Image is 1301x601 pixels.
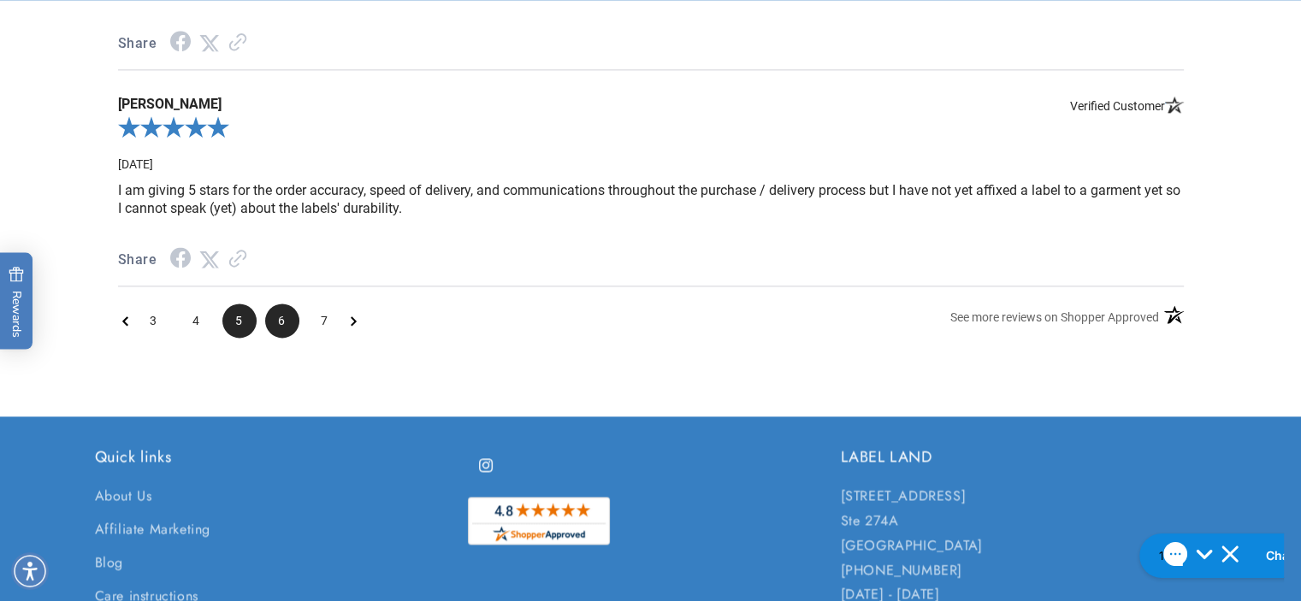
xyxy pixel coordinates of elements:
a: Facebook Share - open in a new tab [170,35,191,51]
iframe: Gorgias live chat messenger [1131,527,1284,584]
span: Date [118,157,153,171]
span: See more reviews on Shopper Approved [950,310,1159,324]
li: Page 5 [222,303,257,338]
a: See more reviews on Shopper Approved: Opens in a new tab [950,303,1159,337]
span: Share [118,32,157,56]
h2: Chat with us [135,20,208,37]
a: Twitter Share - open in a new tab [199,35,220,51]
h2: LABEL LAND [841,447,1207,467]
button: Gorgias live chat [9,6,207,50]
span: 6 [265,303,299,338]
span: [PERSON_NAME] [118,96,1184,113]
span: 4 [180,303,214,338]
span: Previous Page [122,303,128,338]
a: Twitter Share - open in a new tab [199,251,220,268]
a: shopperapproved.com [468,497,610,553]
a: Link to review on the Shopper Approved Certificate. Opens in a new tab [228,35,247,51]
a: Facebook Share - open in a new tab [170,251,191,268]
span: 7 [308,303,342,338]
a: Affiliate Marketing [95,513,210,546]
div: 5.0-star overall rating [118,113,1184,147]
li: Page 3 [137,303,171,338]
li: Page 4 [180,303,214,338]
li: Page 7 [308,303,342,338]
a: Link to review on the Shopper Approved Certificate. Opens in a new tab [228,251,247,268]
span: 5 [222,303,257,338]
span: Verified Customer [1070,96,1184,113]
div: Accessibility Menu [11,552,49,590]
p: I am giving 5 stars for the order accuracy, speed of delivery, and communications throughout the ... [118,181,1184,217]
span: 3 [137,303,171,338]
span: Next Page [351,303,357,338]
iframe: Sign Up via Text for Offers [14,464,216,516]
span: Share [118,248,157,273]
span: Rewards [9,266,25,337]
h2: Quick links [95,447,461,467]
li: Page 6 [265,303,299,338]
div: 1 unseen message [28,20,33,37]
